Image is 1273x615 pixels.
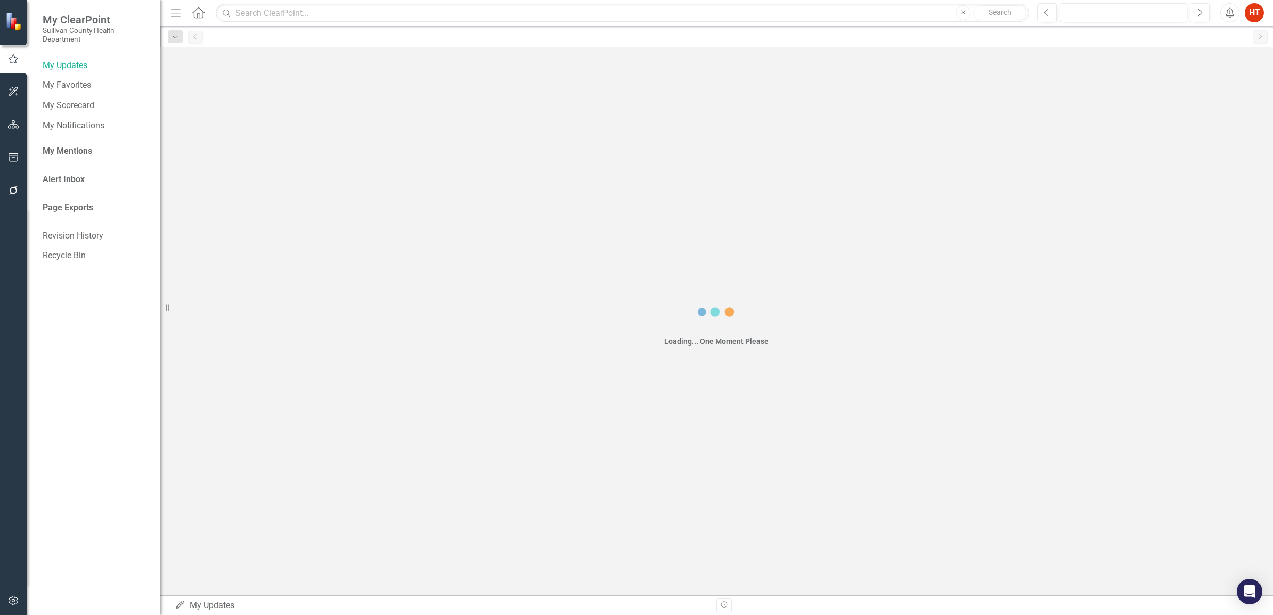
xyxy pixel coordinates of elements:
a: Revision History [43,230,149,242]
a: My Scorecard [43,100,149,112]
div: Loading... One Moment Please [664,336,769,347]
span: My ClearPoint [43,13,149,26]
a: Alert Inbox [43,174,85,186]
a: Recycle Bin [43,250,149,262]
a: Page Exports [43,202,93,214]
span: Search [989,8,1011,17]
small: Sullivan County Health Department [43,26,149,44]
a: My Mentions [43,145,92,158]
a: My Updates [43,60,149,72]
div: Open Intercom Messenger [1237,579,1262,604]
input: Search ClearPoint... [216,4,1029,22]
img: ClearPoint Strategy [5,12,24,31]
a: My Notifications [43,120,149,132]
div: My Updates [175,600,708,612]
button: Search [973,5,1026,20]
a: My Favorites [43,79,149,92]
button: HT [1245,3,1264,22]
